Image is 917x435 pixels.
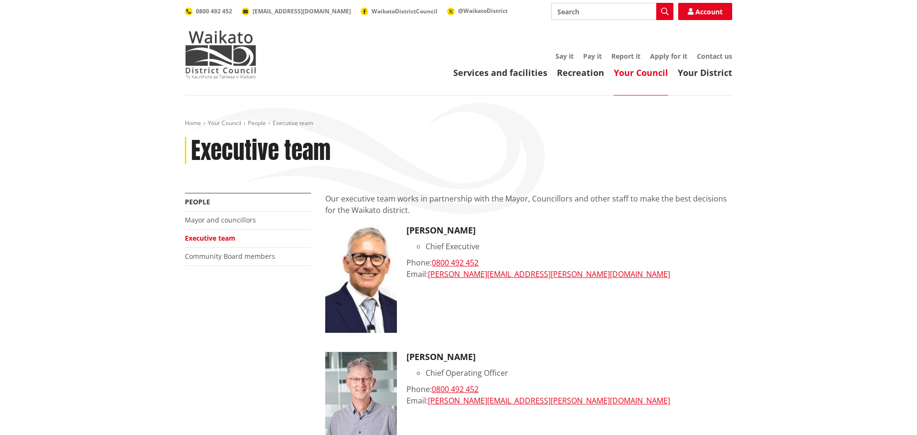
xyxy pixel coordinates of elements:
[428,395,670,406] a: [PERSON_NAME][EMAIL_ADDRESS][PERSON_NAME][DOMAIN_NAME]
[426,367,732,379] li: Chief Operating Officer
[678,3,732,20] a: Account
[185,119,201,127] a: Home
[185,233,235,243] a: Executive team
[426,241,732,252] li: Chief Executive
[185,7,232,15] a: 0800 492 452
[453,67,547,78] a: Services and facilities
[242,7,351,15] a: [EMAIL_ADDRESS][DOMAIN_NAME]
[208,119,241,127] a: Your Council
[196,7,232,15] span: 0800 492 452
[361,7,437,15] a: WaikatoDistrictCouncil
[447,7,508,15] a: @WaikatoDistrict
[325,193,732,216] p: Our executive team works in partnership with the Mayor, Councillors and other staff to make the b...
[406,383,732,395] div: Phone:
[185,215,256,224] a: Mayor and councillors
[372,7,437,15] span: WaikatoDistrictCouncil
[185,119,732,127] nav: breadcrumb
[406,257,732,268] div: Phone:
[458,7,508,15] span: @WaikatoDistrict
[611,52,640,61] a: Report it
[185,197,210,206] a: People
[325,225,397,333] img: CE Craig Hobbs
[406,352,732,362] h3: [PERSON_NAME]
[614,67,668,78] a: Your Council
[406,395,732,406] div: Email:
[248,119,266,127] a: People
[555,52,574,61] a: Say it
[191,137,331,165] h1: Executive team
[406,225,732,236] h3: [PERSON_NAME]
[185,252,275,261] a: Community Board members
[551,3,673,20] input: Search input
[583,52,602,61] a: Pay it
[432,257,479,268] a: 0800 492 452
[406,268,732,280] div: Email:
[428,269,670,279] a: [PERSON_NAME][EMAIL_ADDRESS][PERSON_NAME][DOMAIN_NAME]
[557,67,604,78] a: Recreation
[273,119,313,127] span: Executive team
[432,384,479,394] a: 0800 492 452
[678,67,732,78] a: Your District
[650,52,687,61] a: Apply for it
[185,31,256,78] img: Waikato District Council - Te Kaunihera aa Takiwaa o Waikato
[697,52,732,61] a: Contact us
[253,7,351,15] span: [EMAIL_ADDRESS][DOMAIN_NAME]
